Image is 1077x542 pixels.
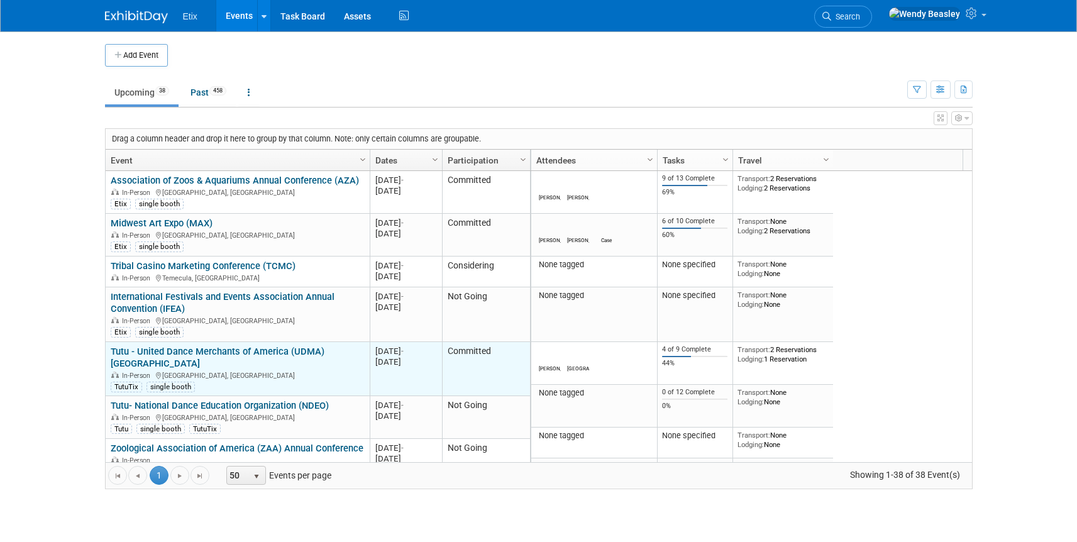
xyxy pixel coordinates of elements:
td: Committed [442,342,530,396]
span: Go to the first page [113,471,123,481]
td: Not Going [442,287,530,342]
a: Go to the next page [170,466,189,485]
span: Transport: [737,290,770,299]
a: Search [814,6,872,28]
span: Column Settings [721,155,731,165]
div: [GEOGRAPHIC_DATA], [GEOGRAPHIC_DATA] [111,187,364,197]
span: In-Person [122,231,154,240]
a: Past458 [181,80,236,104]
div: [DATE] [375,302,436,312]
img: In-Person Event [111,372,119,378]
img: In-Person Event [111,414,119,420]
div: Tutu [111,424,132,434]
div: [DATE] [375,185,436,196]
img: In-Person Event [111,274,119,280]
div: [DATE] [375,453,436,464]
a: International Festivals and Events Association Annual Convention (IFEA) [111,291,334,314]
div: single booth [146,382,195,392]
div: [DATE] [375,443,436,453]
td: Committed [442,171,530,214]
span: Events per page [210,466,344,485]
span: In-Person [122,274,154,282]
div: None None [737,290,828,309]
div: 4 of 9 Complete [662,345,727,354]
span: Lodging: [737,440,764,449]
a: Event [111,150,362,171]
div: 2 Reservations 2 Reservations [737,174,828,192]
a: Tasks [663,150,724,171]
span: Column Settings [358,155,368,165]
a: Attendees [536,150,649,171]
span: Lodging: [737,269,764,278]
a: Column Settings [719,150,732,169]
div: [DATE] [375,291,436,302]
span: Transport: [737,431,770,440]
div: single booth [135,327,184,337]
span: Go to the previous page [133,471,143,481]
a: Column Settings [819,150,833,169]
div: None tagged [536,431,652,441]
a: Upcoming38 [105,80,179,104]
a: Column Settings [428,150,442,169]
a: Column Settings [516,150,530,169]
span: Lodging: [737,355,764,363]
div: [DATE] [375,228,436,239]
div: [DATE] [375,346,436,357]
div: [GEOGRAPHIC_DATA], [GEOGRAPHIC_DATA] [111,370,364,380]
span: In-Person [122,189,154,197]
div: [DATE] [375,271,436,282]
div: 44% [662,359,727,368]
div: None tagged [536,388,652,398]
td: Considering [442,257,530,287]
div: 60% [662,231,727,240]
div: Wendy Beasley [567,192,589,201]
div: 9 of 13 Complete [662,174,727,183]
div: [GEOGRAPHIC_DATA], [GEOGRAPHIC_DATA] [111,412,364,423]
span: In-Person [122,456,154,465]
div: None None [737,260,828,278]
a: Tutu- National Dance Education Organization (NDEO) [111,400,329,411]
div: Case DeBusk [595,235,617,243]
span: - [401,175,404,185]
span: Lodging: [737,300,764,309]
span: - [401,261,404,270]
div: Lakisha Cooper [539,363,561,372]
span: Etix [183,11,197,21]
div: 0 of 12 Complete [662,388,727,397]
span: Lodging: [737,397,764,406]
img: In-Person Event [111,456,119,463]
div: [DATE] [375,411,436,421]
a: Go to the previous page [128,466,147,485]
span: - [401,218,404,228]
span: 458 [209,86,226,96]
span: Transport: [737,174,770,183]
img: Wendy Beasley [888,7,961,21]
div: Etix [111,241,131,252]
a: Go to the last page [191,466,209,485]
span: Transport: [737,345,770,354]
span: Go to the last page [195,471,205,481]
span: Column Settings [645,155,655,165]
span: Lodging: [737,184,764,192]
a: Tribal Casino Marketing Conference (TCMC) [111,260,295,272]
td: Committed [442,214,530,257]
span: In-Person [122,414,154,422]
img: Jared McEntire [543,220,558,235]
div: Todd Pryor [539,192,561,201]
a: Association of Zoos & Aquariums Annual Conference (AZA) [111,175,359,186]
div: [DATE] [375,357,436,367]
a: Tutu - United Dance Merchants of America (UDMA) [GEOGRAPHIC_DATA] [111,346,324,369]
button: Add Event [105,44,168,67]
span: Search [831,12,860,21]
a: Zoological Association of America (ZAA) Annual Conference [111,443,363,454]
a: Travel [738,150,825,171]
div: None None [737,431,828,449]
div: None 2 Reservations [737,217,828,235]
div: Jared McEntire [539,235,561,243]
div: single booth [135,241,184,252]
span: Transport: [737,260,770,268]
span: - [401,443,404,453]
span: Column Settings [430,155,440,165]
span: 38 [155,86,169,96]
div: None None [737,388,828,406]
